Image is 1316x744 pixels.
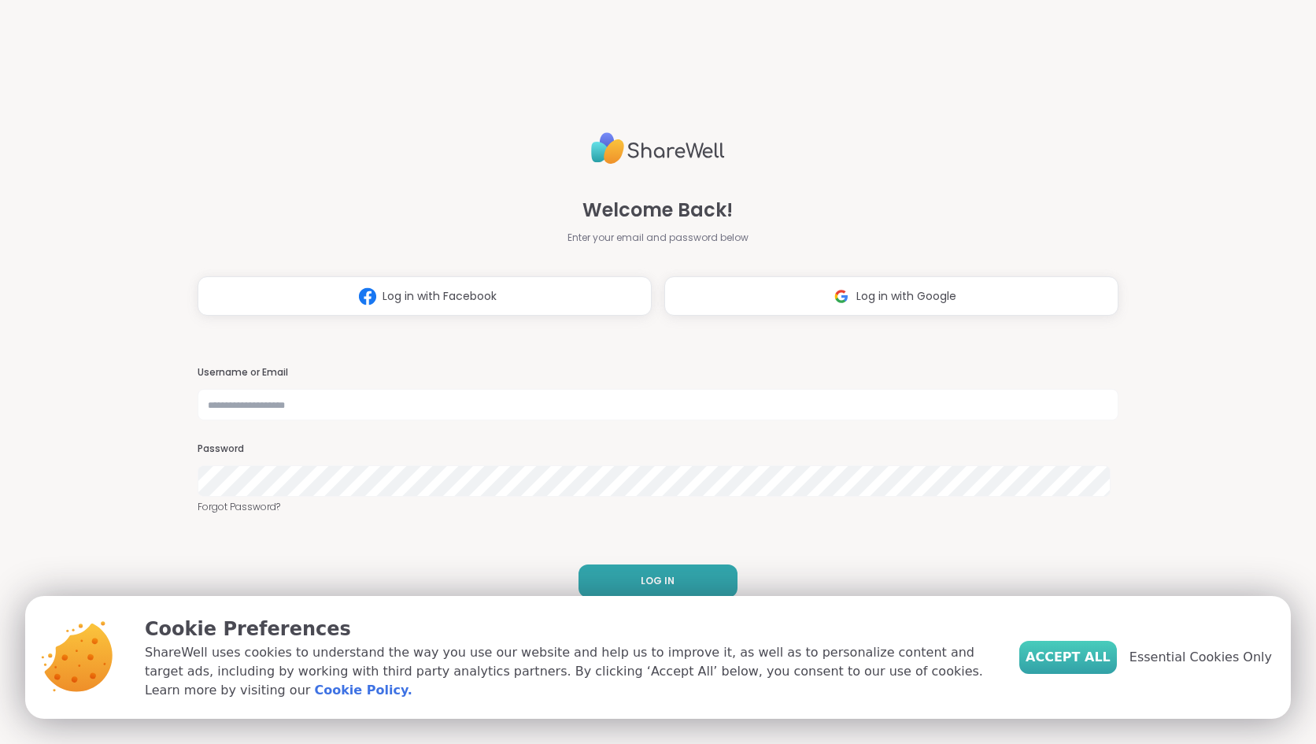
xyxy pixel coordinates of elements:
[198,442,1118,456] h3: Password
[198,500,1118,514] a: Forgot Password?
[145,615,994,643] p: Cookie Preferences
[567,231,749,245] span: Enter your email and password below
[664,276,1118,316] button: Log in with Google
[198,276,652,316] button: Log in with Facebook
[641,574,675,588] span: LOG IN
[353,282,383,311] img: ShareWell Logomark
[198,366,1118,379] h3: Username or Email
[591,126,725,171] img: ShareWell Logo
[314,681,412,700] a: Cookie Policy.
[1026,648,1111,667] span: Accept All
[383,288,497,305] span: Log in with Facebook
[1129,648,1272,667] span: Essential Cookies Only
[582,196,733,224] span: Welcome Back!
[826,282,856,311] img: ShareWell Logomark
[1019,641,1117,674] button: Accept All
[856,288,956,305] span: Log in with Google
[145,643,994,700] p: ShareWell uses cookies to understand the way you use our website and help us to improve it, as we...
[579,564,737,598] button: LOG IN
